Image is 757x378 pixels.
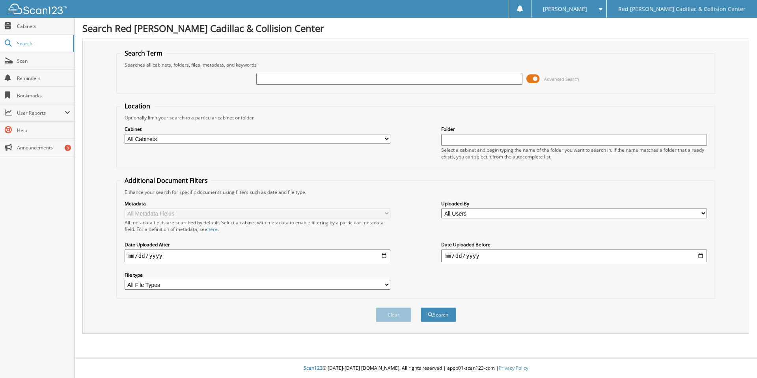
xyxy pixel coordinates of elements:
img: scan123-logo-white.svg [8,4,67,14]
span: Advanced Search [544,76,579,82]
input: start [125,250,390,262]
span: Search [17,40,69,47]
span: [PERSON_NAME] [543,7,587,11]
span: Help [17,127,70,134]
h1: Search Red [PERSON_NAME] Cadillac & Collision Center [82,22,749,35]
a: Privacy Policy [499,365,528,371]
span: Scan123 [304,365,323,371]
div: All metadata fields are searched by default. Select a cabinet with metadata to enable filtering b... [125,219,390,233]
a: here [207,226,218,233]
legend: Additional Document Filters [121,176,212,185]
span: Reminders [17,75,70,82]
input: end [441,250,707,262]
label: Date Uploaded Before [441,241,707,248]
div: Select a cabinet and begin typing the name of the folder you want to search in. If the name match... [441,147,707,160]
span: Red [PERSON_NAME] Cadillac & Collision Center [618,7,746,11]
span: Bookmarks [17,92,70,99]
label: Cabinet [125,126,390,132]
button: Clear [376,307,411,322]
label: File type [125,272,390,278]
label: Uploaded By [441,200,707,207]
span: Scan [17,58,70,64]
label: Metadata [125,200,390,207]
span: Announcements [17,144,70,151]
div: Enhance your search for specific documents using filters such as date and file type. [121,189,711,196]
legend: Location [121,102,154,110]
label: Folder [441,126,707,132]
span: User Reports [17,110,65,116]
div: 8 [65,145,71,151]
legend: Search Term [121,49,166,58]
div: Searches all cabinets, folders, files, metadata, and keywords [121,61,711,68]
label: Date Uploaded After [125,241,390,248]
div: © [DATE]-[DATE] [DOMAIN_NAME]. All rights reserved | appb01-scan123-com | [75,359,757,378]
span: Cabinets [17,23,70,30]
button: Search [421,307,456,322]
div: Optionally limit your search to a particular cabinet or folder [121,114,711,121]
